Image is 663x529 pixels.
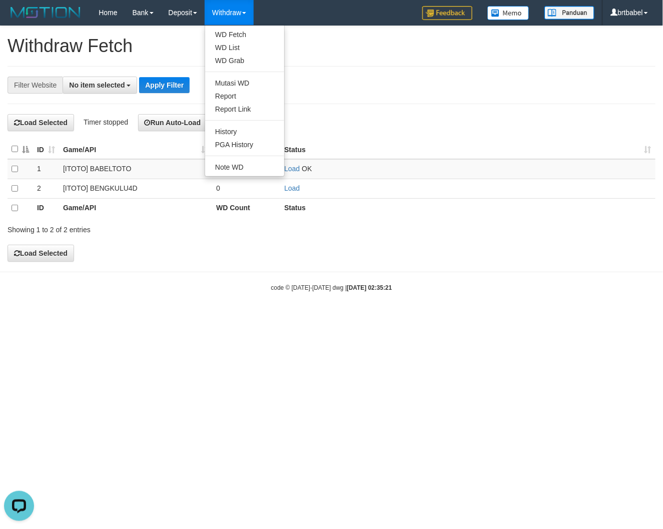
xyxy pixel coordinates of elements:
th: Status [280,198,655,217]
td: [ITOTO] BENGKULU4D [59,179,212,198]
h1: Withdraw Fetch [8,36,655,56]
span: Timer stopped [84,118,128,126]
div: Filter Website [8,77,63,94]
strong: [DATE] 02:35:21 [347,284,392,291]
a: Report Link [205,103,284,116]
a: WD Grab [205,54,284,67]
a: WD Fetch [205,28,284,41]
a: Load [284,184,300,192]
th: Game/API: activate to sort column ascending [59,140,212,159]
a: Report [205,90,284,103]
a: Note WD [205,161,284,174]
th: Status: activate to sort column ascending [280,140,655,159]
a: Mutasi WD [205,77,284,90]
th: ID: activate to sort column ascending [33,140,59,159]
span: 0 [216,184,220,192]
a: History [205,125,284,138]
td: 1 [33,159,59,179]
img: panduan.png [544,6,594,20]
th: ID [33,198,59,217]
span: OK [302,165,312,173]
img: Feedback.jpg [422,6,472,20]
button: Open LiveChat chat widget [4,4,34,34]
small: code © [DATE]-[DATE] dwg | [271,284,392,291]
th: WD Count [212,198,280,217]
a: Load [284,165,300,173]
a: PGA History [205,138,284,151]
td: 2 [33,179,59,198]
img: MOTION_logo.png [8,5,84,20]
a: WD List [205,41,284,54]
div: Showing 1 to 2 of 2 entries [8,221,269,235]
button: No item selected [63,77,137,94]
img: Button%20Memo.svg [487,6,529,20]
td: [ITOTO] BABELTOTO [59,159,212,179]
button: Load Selected [8,245,74,262]
button: Load Selected [8,114,74,131]
button: Run Auto-Load [138,114,208,131]
th: Game/API [59,198,212,217]
span: No item selected [69,81,125,89]
button: Apply Filter [139,77,190,93]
